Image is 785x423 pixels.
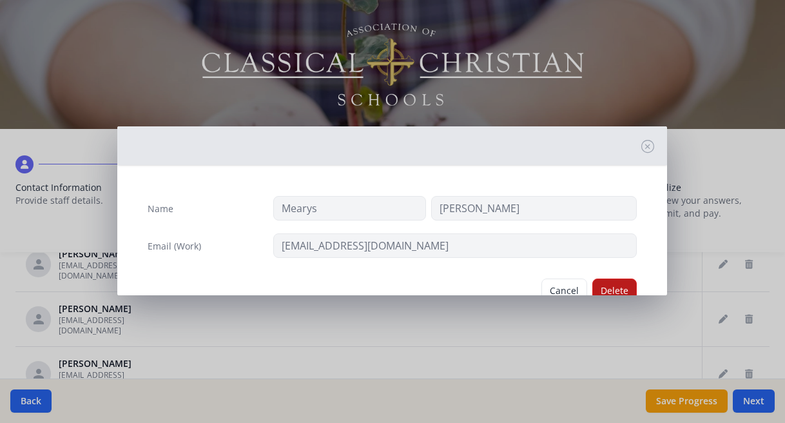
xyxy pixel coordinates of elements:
button: Cancel [541,279,587,303]
input: First Name [273,196,426,221]
label: Name [148,202,173,215]
button: Delete [592,279,637,303]
input: Last Name [431,196,637,221]
label: Email (Work) [148,240,201,253]
input: contact@site.com [273,233,637,258]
